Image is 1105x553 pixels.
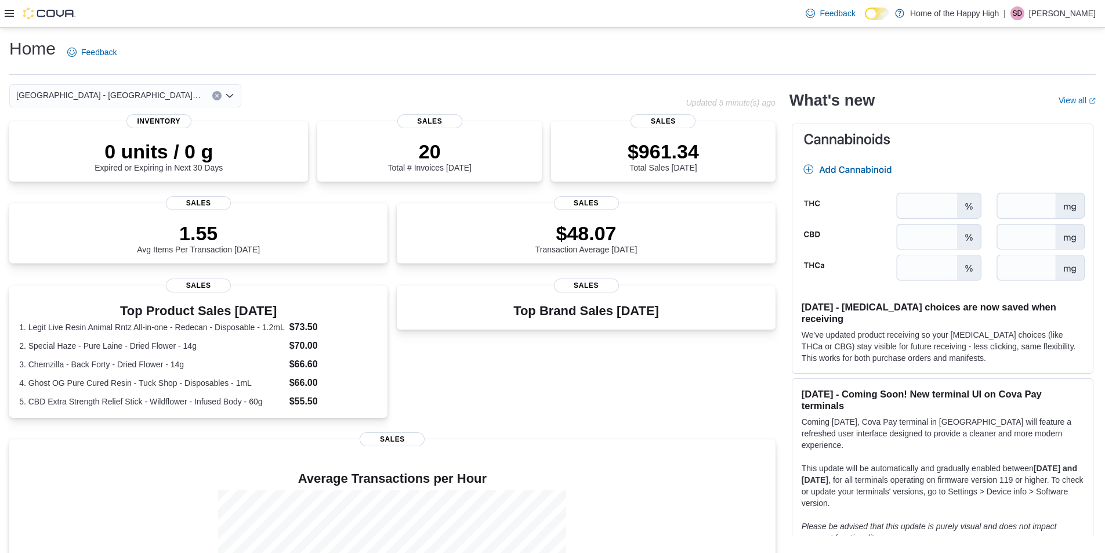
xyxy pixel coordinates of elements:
h3: Top Brand Sales [DATE] [513,304,659,318]
p: 0 units / 0 g [95,140,223,163]
span: Inventory [126,114,191,128]
div: Transaction Average [DATE] [535,222,637,254]
dd: $70.00 [289,339,378,353]
h2: What's new [789,91,875,110]
p: [PERSON_NAME] [1029,6,1096,20]
div: Sarah Davidson [1010,6,1024,20]
button: Clear input [212,91,222,100]
span: Sales [166,279,231,292]
h3: Top Product Sales [DATE] [19,304,378,318]
span: Sales [397,114,462,128]
div: Expired or Expiring in Next 30 Days [95,140,223,172]
dt: 5. CBD Extra Strength Relief Stick - Wildflower - Infused Body - 60g [19,396,285,407]
p: | [1003,6,1006,20]
a: View allExternal link [1059,96,1096,105]
h1: Home [9,37,56,60]
a: Feedback [63,41,121,64]
span: SD [1013,6,1023,20]
dt: 1. Legit Live Resin Animal Rntz All-in-one - Redecan - Disposable - 1.2mL [19,321,285,333]
p: We've updated product receiving so your [MEDICAL_DATA] choices (like THCa or CBG) stay visible fo... [802,329,1084,364]
span: [GEOGRAPHIC_DATA] - [GEOGRAPHIC_DATA] - Fire & Flower [16,88,201,102]
dt: 2. Special Haze - Pure Laine - Dried Flower - 14g [19,340,285,352]
dd: $66.00 [289,376,378,390]
img: Cova [23,8,75,19]
dd: $73.50 [289,320,378,334]
span: Sales [166,196,231,210]
input: Dark Mode [865,8,889,20]
svg: External link [1089,97,1096,104]
span: Sales [631,114,695,128]
p: Coming [DATE], Cova Pay terminal in [GEOGRAPHIC_DATA] will feature a refreshed user interface des... [802,416,1084,451]
dd: $55.50 [289,395,378,409]
div: Total Sales [DATE] [628,140,699,172]
p: This update will be automatically and gradually enabled between , for all terminals operating on ... [802,462,1084,509]
div: Avg Items Per Transaction [DATE] [137,222,260,254]
p: 20 [388,140,472,163]
span: Sales [554,279,619,292]
h4: Average Transactions per Hour [19,472,766,486]
dd: $66.60 [289,357,378,371]
p: 1.55 [137,222,260,245]
p: $48.07 [535,222,637,245]
a: Feedback [801,2,860,25]
span: Sales [360,432,425,446]
dt: 3. Chemzilla - Back Forty - Dried Flower - 14g [19,359,285,370]
h3: [DATE] - Coming Soon! New terminal UI on Cova Pay terminals [802,388,1084,411]
span: Feedback [820,8,855,19]
strong: [DATE] and [DATE] [802,464,1077,485]
span: Feedback [81,46,117,58]
p: Home of the Happy High [910,6,999,20]
em: Please be advised that this update is purely visual and does not impact payment functionality. [802,522,1057,543]
dt: 4. Ghost OG Pure Cured Resin - Tuck Shop - Disposables - 1mL [19,377,285,389]
h3: [DATE] - [MEDICAL_DATA] choices are now saved when receiving [802,301,1084,324]
div: Total # Invoices [DATE] [388,140,472,172]
p: Updated 5 minute(s) ago [686,98,776,107]
button: Open list of options [225,91,234,100]
span: Sales [554,196,619,210]
p: $961.34 [628,140,699,163]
